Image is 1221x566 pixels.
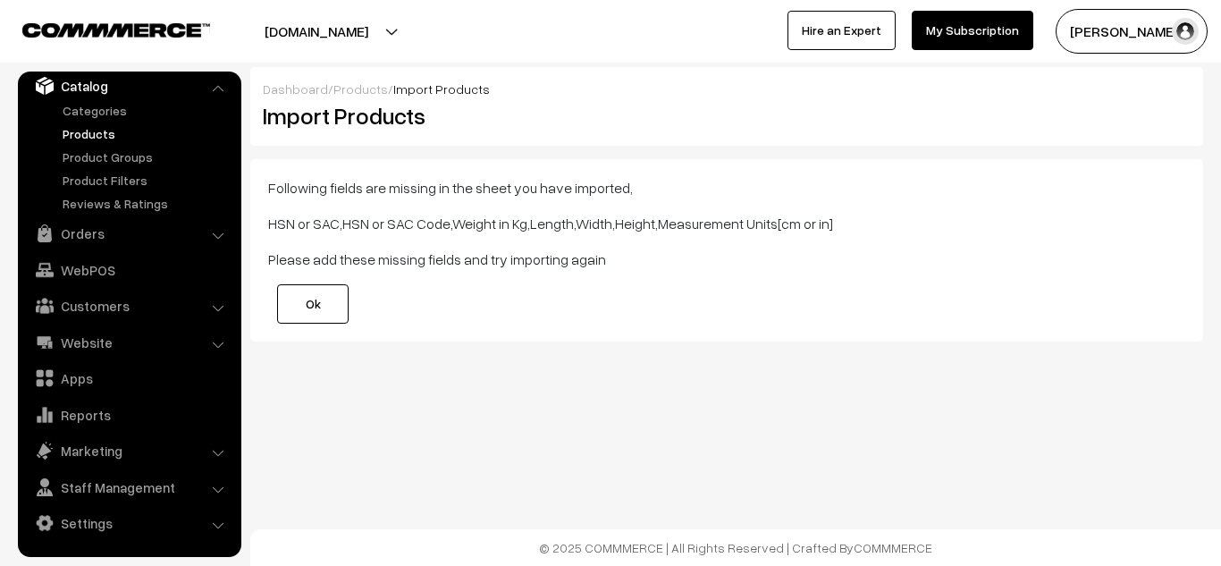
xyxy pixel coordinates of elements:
button: [DOMAIN_NAME] [202,9,431,54]
a: Customers [22,290,235,322]
a: Orders [22,217,235,249]
a: Product Filters [58,171,235,190]
span: Import Products [393,81,490,97]
a: Ok [277,284,349,324]
a: Reports [22,399,235,431]
button: [PERSON_NAME] [1056,9,1208,54]
img: COMMMERCE [22,23,210,37]
a: Dashboard [263,81,328,97]
a: Catalog [22,70,235,102]
img: user [1172,18,1199,45]
a: Product Groups [58,148,235,166]
a: Apps [22,362,235,394]
h2: Import Products [263,102,713,130]
a: Products [58,124,235,143]
p: Following fields are missing in the sheet you have imported, [268,177,1185,199]
div: / / [263,80,1191,98]
a: Reviews & Ratings [58,194,235,213]
a: Settings [22,507,235,539]
a: COMMMERCE [854,540,932,555]
footer: © 2025 COMMMERCE | All Rights Reserved | Crafted By [250,529,1221,566]
a: Website [22,326,235,359]
a: Categories [58,101,235,120]
p: Please add these missing fields and try importing again [268,249,1185,270]
p: HSN or SAC,HSN or SAC Code,Weight in Kg,Length,Width,Height,Measurement Units[cm or in] [268,213,1185,234]
a: Products [333,81,388,97]
a: Staff Management [22,471,235,503]
a: My Subscription [912,11,1033,50]
a: Hire an Expert [787,11,896,50]
a: Marketing [22,435,235,467]
a: COMMMERCE [22,18,179,39]
a: WebPOS [22,254,235,286]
